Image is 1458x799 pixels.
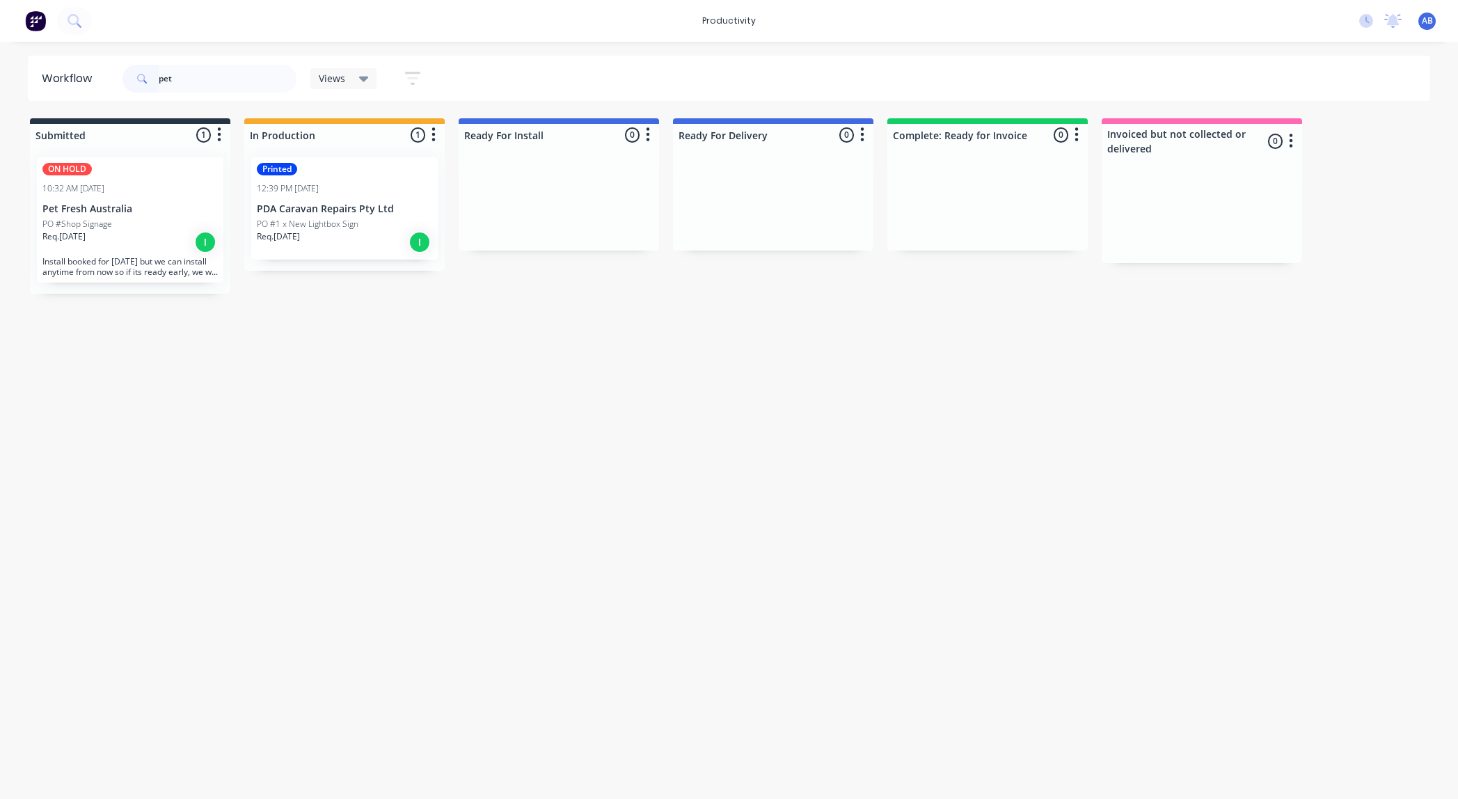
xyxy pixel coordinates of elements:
span: Views [319,71,345,86]
div: Printed [257,163,297,175]
div: Workflow [42,70,99,87]
div: I [409,231,431,253]
input: Search for orders... [159,65,296,93]
p: Install booked for [DATE] but we can install anytime from now so if its ready early, we will put ... [42,256,218,277]
div: I [194,231,216,253]
p: Req. [DATE] [257,230,300,243]
div: ON HOLD [42,163,92,175]
p: PO #Shop Signage [42,218,112,230]
div: Printed12:39 PM [DATE]PDA Caravan Repairs Pty LtdPO #1 x New Lightbox SignReq.[DATE]I [251,157,438,260]
div: 12:39 PM [DATE] [257,182,319,195]
p: PO #1 x New Lightbox Sign [257,218,358,230]
p: PDA Caravan Repairs Pty Ltd [257,203,432,215]
p: Pet Fresh Australia [42,203,218,215]
p: Req. [DATE] [42,230,86,243]
img: Factory [25,10,46,31]
div: ON HOLD10:32 AM [DATE]Pet Fresh AustraliaPO #Shop SignageReq.[DATE]IInstall booked for [DATE] but... [37,157,223,283]
span: AB [1422,15,1433,27]
div: productivity [695,10,763,31]
div: 10:32 AM [DATE] [42,182,104,195]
